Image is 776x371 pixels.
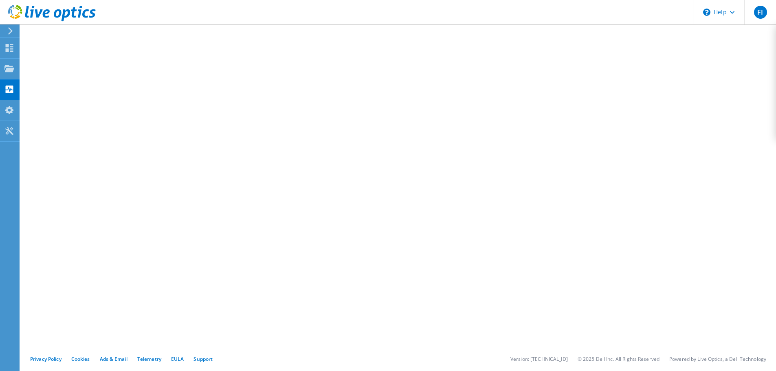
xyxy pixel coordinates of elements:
[578,356,659,362] li: © 2025 Dell Inc. All Rights Reserved
[703,9,710,16] svg: \n
[669,356,766,362] li: Powered by Live Optics, a Dell Technology
[510,356,568,362] li: Version: [TECHNICAL_ID]
[193,356,213,362] a: Support
[754,6,767,19] span: FI
[71,356,90,362] a: Cookies
[137,356,161,362] a: Telemetry
[171,356,184,362] a: EULA
[30,356,62,362] a: Privacy Policy
[100,356,128,362] a: Ads & Email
